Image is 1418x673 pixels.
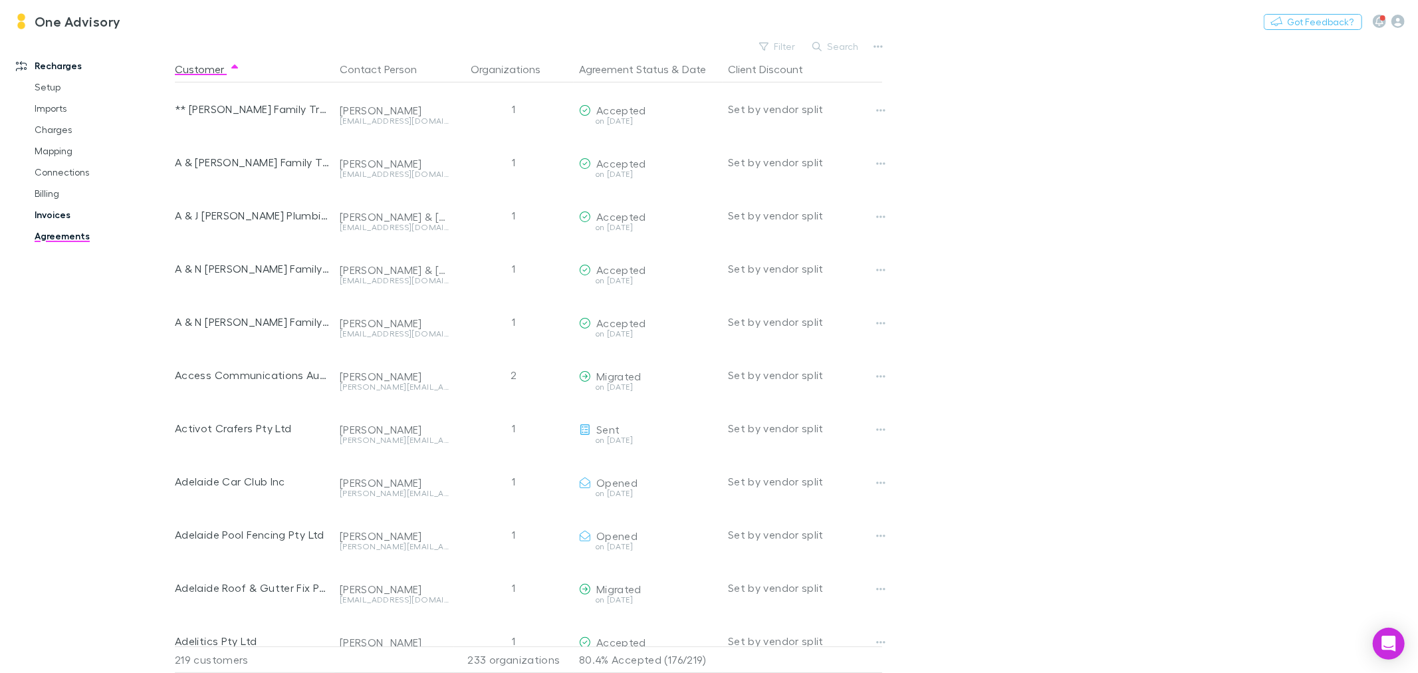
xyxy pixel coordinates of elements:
[340,263,449,277] div: [PERSON_NAME] & [PERSON_NAME] & [PERSON_NAME]
[175,402,329,455] div: Activot Crafers Pty Ltd
[340,330,449,338] div: [EMAIL_ADDRESS][DOMAIN_NAME]
[579,56,669,82] button: Agreement Status
[175,614,329,668] div: Adelitics Pty Ltd
[340,583,449,596] div: [PERSON_NAME]
[340,529,449,543] div: [PERSON_NAME]
[471,56,557,82] button: Organizations
[454,508,574,561] div: 1
[35,13,121,29] h3: One Advisory
[340,370,449,383] div: [PERSON_NAME]
[21,204,183,225] a: Invoices
[21,140,183,162] a: Mapping
[21,98,183,119] a: Imports
[806,39,866,55] button: Search
[596,423,620,436] span: Sent
[596,263,646,276] span: Accepted
[340,436,449,444] div: [PERSON_NAME][EMAIL_ADDRESS][DOMAIN_NAME]
[340,210,449,223] div: [PERSON_NAME] & [PERSON_NAME] [PERSON_NAME]
[454,402,574,455] div: 1
[728,295,882,348] div: Set by vendor split
[454,455,574,508] div: 1
[175,295,329,348] div: A & N [PERSON_NAME] Family Trust
[340,423,449,436] div: [PERSON_NAME]
[596,636,646,648] span: Accepted
[579,383,717,391] div: on [DATE]
[13,13,29,29] img: One Advisory's Logo
[340,636,449,649] div: [PERSON_NAME]
[728,189,882,242] div: Set by vendor split
[728,402,882,455] div: Set by vendor split
[682,56,706,82] button: Date
[340,117,449,125] div: [EMAIL_ADDRESS][DOMAIN_NAME]
[1264,14,1362,30] button: Got Feedback?
[21,119,183,140] a: Charges
[454,646,574,673] div: 233 organizations
[728,56,819,82] button: Client Discount
[340,223,449,231] div: [EMAIL_ADDRESS][DOMAIN_NAME]
[340,170,449,178] div: [EMAIL_ADDRESS][DOMAIN_NAME]
[340,157,449,170] div: [PERSON_NAME]
[579,223,717,231] div: on [DATE]
[728,455,882,508] div: Set by vendor split
[175,455,329,508] div: Adelaide Car Club Inc
[21,183,183,204] a: Billing
[728,82,882,136] div: Set by vendor split
[596,104,646,116] span: Accepted
[21,225,183,247] a: Agreements
[175,56,240,82] button: Customer
[175,646,334,673] div: 219 customers
[728,348,882,402] div: Set by vendor split
[454,348,574,402] div: 2
[579,117,717,125] div: on [DATE]
[596,476,638,489] span: Opened
[579,56,717,82] div: &
[340,383,449,391] div: [PERSON_NAME][EMAIL_ADDRESS][DOMAIN_NAME]
[579,543,717,551] div: on [DATE]
[728,508,882,561] div: Set by vendor split
[728,242,882,295] div: Set by vendor split
[175,189,329,242] div: A & J [PERSON_NAME] Plumbing Pty Ltd
[340,489,449,497] div: [PERSON_NAME][EMAIL_ADDRESS][PERSON_NAME][DOMAIN_NAME]
[579,596,717,604] div: on [DATE]
[3,55,183,76] a: Recharges
[5,5,129,37] a: One Advisory
[175,561,329,614] div: Adelaide Roof & Gutter Fix Pty Ltd
[579,330,717,338] div: on [DATE]
[340,104,449,117] div: [PERSON_NAME]
[454,614,574,668] div: 1
[340,277,449,285] div: [EMAIL_ADDRESS][DOMAIN_NAME]
[454,136,574,189] div: 1
[579,277,717,285] div: on [DATE]
[579,170,717,178] div: on [DATE]
[1373,628,1405,660] div: Open Intercom Messenger
[340,543,449,551] div: [PERSON_NAME][EMAIL_ADDRESS][DOMAIN_NAME]
[579,436,717,444] div: on [DATE]
[454,295,574,348] div: 1
[579,647,717,672] p: 80.4% Accepted (176/219)
[340,317,449,330] div: [PERSON_NAME]
[175,82,329,136] div: ** [PERSON_NAME] Family Trust
[175,508,329,561] div: Adelaide Pool Fencing Pty Ltd
[340,476,449,489] div: [PERSON_NAME]
[596,370,642,382] span: Migrated
[728,614,882,668] div: Set by vendor split
[21,162,183,183] a: Connections
[340,596,449,604] div: [EMAIL_ADDRESS][DOMAIN_NAME]
[454,561,574,614] div: 1
[596,157,646,170] span: Accepted
[728,136,882,189] div: Set by vendor split
[454,189,574,242] div: 1
[596,210,646,223] span: Accepted
[596,529,638,542] span: Opened
[454,82,574,136] div: 1
[579,489,717,497] div: on [DATE]
[175,136,329,189] div: A & [PERSON_NAME] Family Trust
[753,39,803,55] button: Filter
[728,561,882,614] div: Set by vendor split
[454,242,574,295] div: 1
[175,242,329,295] div: A & N [PERSON_NAME] Family Trust
[596,317,646,329] span: Accepted
[596,583,642,595] span: Migrated
[21,76,183,98] a: Setup
[175,348,329,402] div: Access Communications Aust Unit Trust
